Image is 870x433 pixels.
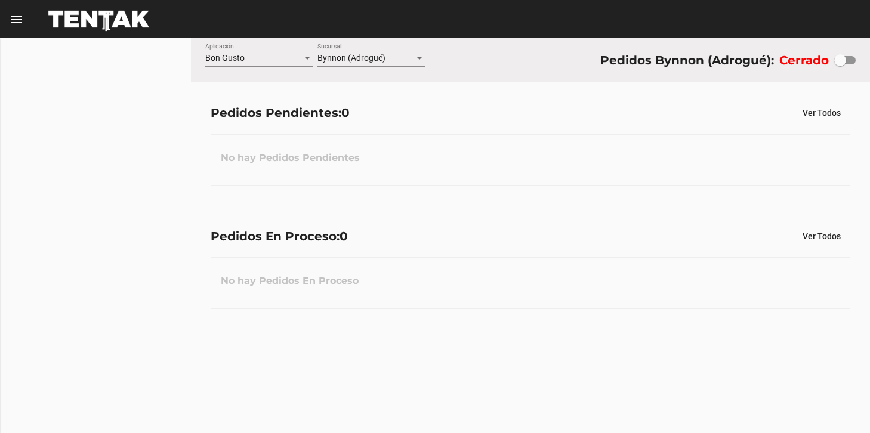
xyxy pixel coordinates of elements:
h3: No hay Pedidos Pendientes [211,140,369,176]
span: Bynnon (Adrogué) [317,53,385,63]
span: Ver Todos [803,108,841,117]
button: Ver Todos [793,225,850,247]
div: Pedidos Pendientes: [211,103,350,122]
span: 0 [340,229,348,243]
span: Bon Gusto [205,53,245,63]
h3: No hay Pedidos En Proceso [211,263,368,299]
span: 0 [341,106,350,120]
mat-icon: menu [10,13,24,27]
span: Ver Todos [803,231,841,241]
label: Cerrado [779,51,829,70]
div: Pedidos Bynnon (Adrogué): [600,51,774,70]
button: Ver Todos [793,102,850,123]
div: Pedidos En Proceso: [211,227,348,246]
